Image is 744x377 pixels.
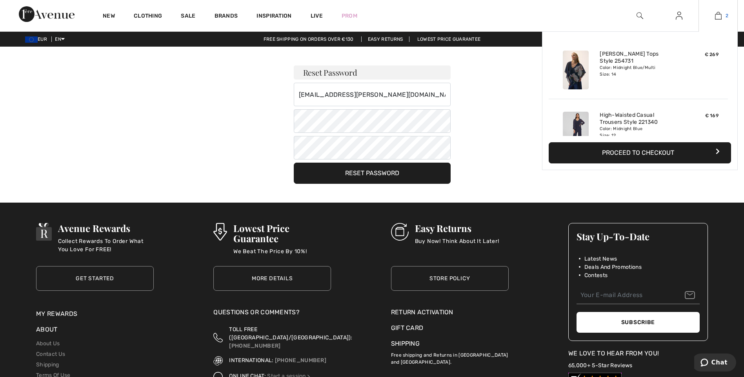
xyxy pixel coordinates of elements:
[36,223,52,241] img: Avenue Rewards
[600,126,677,138] div: Color: Midnight Blue Size: 12
[676,11,682,20] img: My Info
[213,325,223,350] img: Toll Free (Canada/US)
[391,323,509,333] a: Gift Card
[342,12,357,20] a: Prom
[415,223,499,233] h3: Easy Returns
[36,351,65,357] a: Contact Us
[391,223,409,241] img: Easy Returns
[229,343,280,349] a: [PHONE_NUMBER]
[36,340,60,347] a: About Us
[25,36,38,43] img: Euro
[19,6,75,22] img: 1ère Avenue
[705,52,719,57] span: € 269
[694,353,736,373] iframe: Opens a widget where you can chat to one of our agents
[103,13,115,21] a: New
[699,11,737,20] a: 2
[213,356,223,366] img: International
[600,65,677,77] div: Color: Midnight Blue/Multi Size: 14
[229,326,352,341] span: TOLL FREE ([GEOGRAPHIC_DATA]/[GEOGRAPHIC_DATA]):
[294,65,451,80] h3: Reset Password
[36,310,77,317] a: My Rewards
[391,348,509,366] p: Free shipping and Returns in [GEOGRAPHIC_DATA] and [GEOGRAPHIC_DATA].
[584,271,608,279] span: Contests
[233,247,331,263] p: We Beat The Price By 10%!
[568,349,708,358] div: We Love To Hear From You!
[55,36,65,42] span: EN
[257,36,360,42] a: Free shipping on orders over €130
[391,340,420,347] a: Shipping
[229,357,273,364] span: INTERNATIONAL:
[58,237,154,253] p: Collect Rewards To Order What You Love For FREE!
[213,266,331,291] a: More Details
[294,163,451,184] button: Reset Password
[637,11,643,20] img: search the website
[36,266,154,291] a: Get Started
[415,237,499,253] p: Buy Now! Think About It Later!
[577,312,700,333] button: Subscribe
[275,357,326,364] a: [PHONE_NUMBER]
[391,308,509,317] a: Return Activation
[584,255,617,263] span: Latest News
[134,13,162,21] a: Clothing
[669,11,689,21] a: Sign In
[213,223,227,241] img: Lowest Price Guarantee
[726,12,728,19] span: 2
[256,13,291,21] span: Inspiration
[549,142,731,163] button: Proceed to Checkout
[600,112,677,126] a: High-Waisted Casual Trousers Style 221340
[411,36,487,42] a: Lowest Price Guarantee
[181,13,195,21] a: Sale
[25,36,50,42] span: EUR
[36,325,154,338] div: About
[600,51,677,65] a: [PERSON_NAME] Tops Style 254731
[233,223,331,243] h3: Lowest Price Guarantee
[715,11,722,20] img: My Bag
[58,223,154,233] h3: Avenue Rewards
[391,266,509,291] a: Store Policy
[577,231,700,241] h3: Stay Up-To-Date
[563,51,589,89] img: Joseph Ribkoff Tops Style 254731
[361,36,410,42] a: Easy Returns
[311,12,323,20] a: Live
[568,362,633,369] a: 65,000+ 5-Star Reviews
[705,113,719,118] span: € 169
[213,308,331,321] div: Questions or Comments?
[215,13,238,21] a: Brands
[584,263,642,271] span: Deals And Promotions
[577,286,700,304] input: Your E-mail Address
[36,361,59,368] a: Shipping
[563,112,589,150] img: High-Waisted Casual Trousers Style 221340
